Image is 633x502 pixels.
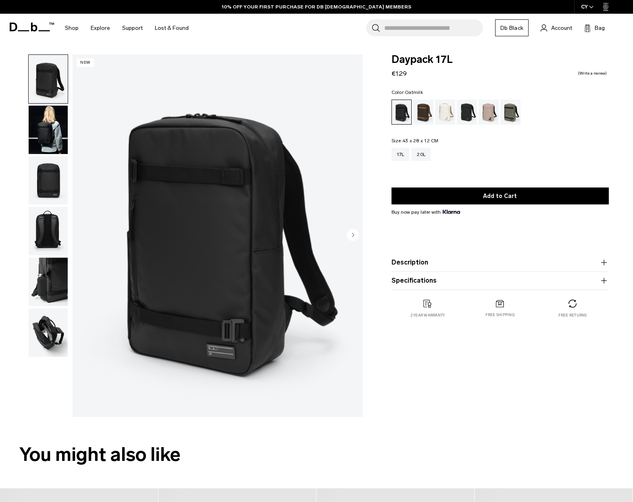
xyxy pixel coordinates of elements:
a: Lost & Found [155,14,189,42]
a: Shop [65,14,79,42]
p: Free returns [558,312,587,318]
span: €129 [391,70,407,77]
span: Bag [595,24,605,32]
a: Oatmilk [435,100,455,125]
button: Daypack 17L Black Out [28,308,68,357]
a: 17L [391,148,410,161]
button: Add to Cart [391,187,609,204]
button: Next slide [347,229,359,242]
img: Daypack 17L Black Out [29,258,68,306]
button: Specifications [391,276,609,285]
p: Free shipping [485,312,515,318]
img: Daypack 17L Black Out [29,106,68,154]
a: 20L [412,148,431,161]
span: Daypack 17L [391,54,609,65]
a: Forest Green [500,100,521,125]
nav: Main Navigation [59,14,195,42]
legend: Size: [391,138,439,143]
button: Daypack 17L Black Out [28,156,68,205]
a: Explore [91,14,110,42]
a: Write a review [578,71,607,75]
img: Daypack 17L Black Out [29,55,68,103]
a: Db Black [495,19,529,36]
a: Support [122,14,143,42]
img: Daypack 17L Black Out [29,207,68,255]
p: 2 year warranty [410,312,445,318]
legend: Color: [391,90,423,95]
span: Oatmilk [405,90,423,95]
a: Espresso [413,100,433,125]
img: {"height" => 20, "alt" => "Klarna"} [443,210,460,214]
button: Daypack 17L Black Out [28,257,68,306]
a: Account [541,23,572,33]
button: Description [391,258,609,267]
li: 1 / 6 [73,54,363,417]
span: Account [551,24,572,32]
img: Daypack 17L Black Out [73,54,363,417]
a: Charcoal Grey [457,100,477,125]
button: Daypack 17L Black Out [28,105,68,154]
button: Daypack 17L Black Out [28,54,68,104]
p: New [77,58,94,67]
button: Bag [584,23,605,33]
a: 10% OFF YOUR FIRST PURCHASE FOR DB [DEMOGRAPHIC_DATA] MEMBERS [222,3,411,10]
span: Buy now pay later with [391,208,460,216]
img: Daypack 17L Black Out [29,308,68,357]
img: Daypack 17L Black Out [29,156,68,205]
span: 43 x 28 x 12 CM [402,138,439,144]
a: Fogbow Beige [479,100,499,125]
button: Daypack 17L Black Out [28,206,68,256]
h2: You might also like [19,440,614,469]
a: Black Out [391,100,412,125]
